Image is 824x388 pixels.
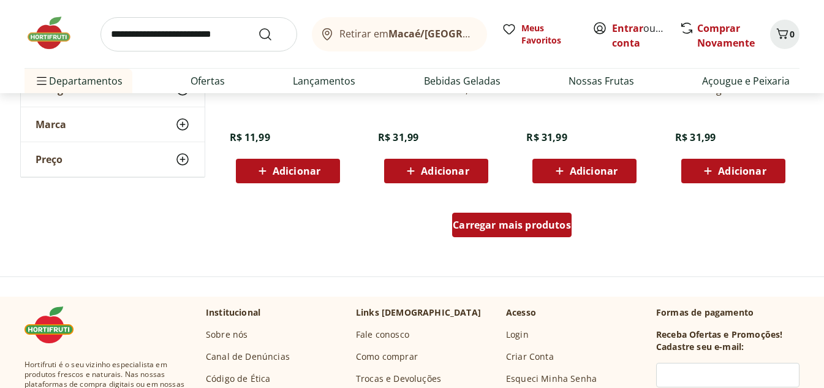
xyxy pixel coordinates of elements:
[612,21,667,50] span: ou
[675,131,716,144] span: R$ 31,99
[506,306,536,319] p: Acesso
[697,21,755,50] a: Comprar Novamente
[656,306,799,319] p: Formas de pagamento
[236,159,340,183] button: Adicionar
[388,27,526,40] b: Macaé/[GEOGRAPHIC_DATA]
[273,166,320,176] span: Adicionar
[258,27,287,42] button: Submit Search
[356,373,441,385] a: Trocas e Devoluções
[356,351,418,363] a: Como comprar
[36,118,66,131] span: Marca
[790,28,795,40] span: 0
[293,74,355,88] a: Lançamentos
[378,131,418,144] span: R$ 31,99
[770,20,799,49] button: Carrinho
[656,329,782,341] h3: Receba Ofertas e Promoções!
[356,329,409,341] a: Fale conosco
[532,159,637,183] button: Adicionar
[569,74,634,88] a: Nossas Frutas
[34,66,123,96] span: Departamentos
[424,74,501,88] a: Bebidas Geladas
[34,66,49,96] button: Menu
[612,21,643,35] a: Entrar
[718,166,766,176] span: Adicionar
[191,74,225,88] a: Ofertas
[452,213,572,242] a: Carregar mais produtos
[21,142,205,177] button: Preço
[681,159,785,183] button: Adicionar
[25,306,86,343] img: Hortifruti
[25,15,86,51] img: Hortifruti
[206,351,290,363] a: Canal de Denúncias
[312,17,487,51] button: Retirar emMacaé/[GEOGRAPHIC_DATA]
[21,107,205,142] button: Marca
[206,306,260,319] p: Institucional
[36,153,62,165] span: Preço
[521,22,578,47] span: Meus Favoritos
[506,373,597,385] a: Esqueci Minha Senha
[656,341,744,353] h3: Cadastre seu e-mail:
[230,131,270,144] span: R$ 11,99
[100,17,297,51] input: search
[356,306,481,319] p: Links [DEMOGRAPHIC_DATA]
[384,159,488,183] button: Adicionar
[339,28,475,39] span: Retirar em
[453,220,571,230] span: Carregar mais produtos
[702,74,790,88] a: Açougue e Peixaria
[506,351,554,363] a: Criar Conta
[421,166,469,176] span: Adicionar
[526,131,567,144] span: R$ 31,99
[206,329,248,341] a: Sobre nós
[506,329,529,341] a: Login
[612,21,679,50] a: Criar conta
[570,166,618,176] span: Adicionar
[206,373,270,385] a: Código de Ética
[502,22,578,47] a: Meus Favoritos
